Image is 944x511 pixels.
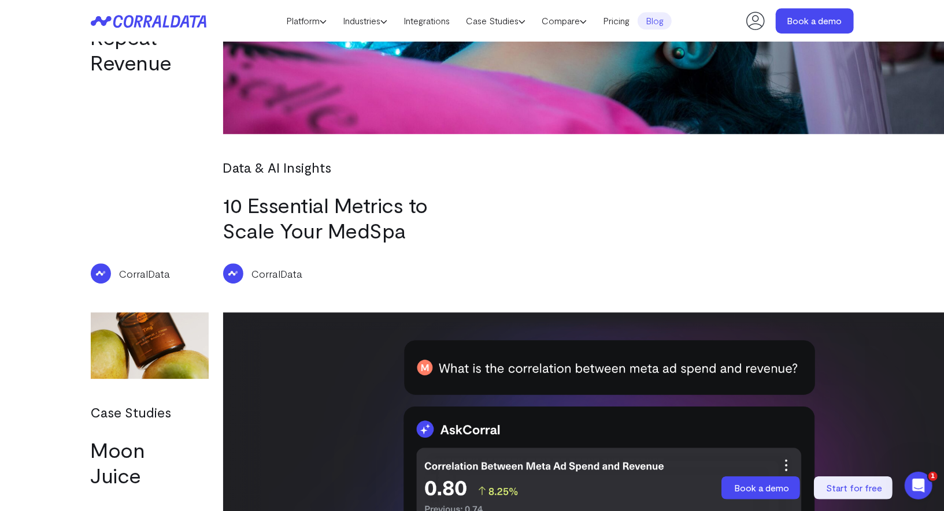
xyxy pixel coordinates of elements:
a: Blog [638,12,672,29]
a: Moon Juice [91,437,145,487]
a: Compare [534,12,595,29]
a: Start for free [814,476,895,499]
span: 1 [928,472,938,481]
a: Pricing [595,12,638,29]
a: 10 Essential Metrics to Scale Your MedSpa [223,192,428,243]
a: Book a demo [721,476,802,499]
a: Case Studies [458,12,534,29]
p: CorralData [252,266,303,281]
div: Case Studies [91,402,197,423]
p: CorralData [120,266,171,281]
a: Integrations [395,12,458,29]
iframe: Intercom live chat [905,472,932,499]
a: Platform [278,12,335,29]
a: Industries [335,12,395,29]
a: Book a demo [776,8,854,33]
span: Start for free [827,482,883,493]
span: Book a demo [735,482,790,493]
